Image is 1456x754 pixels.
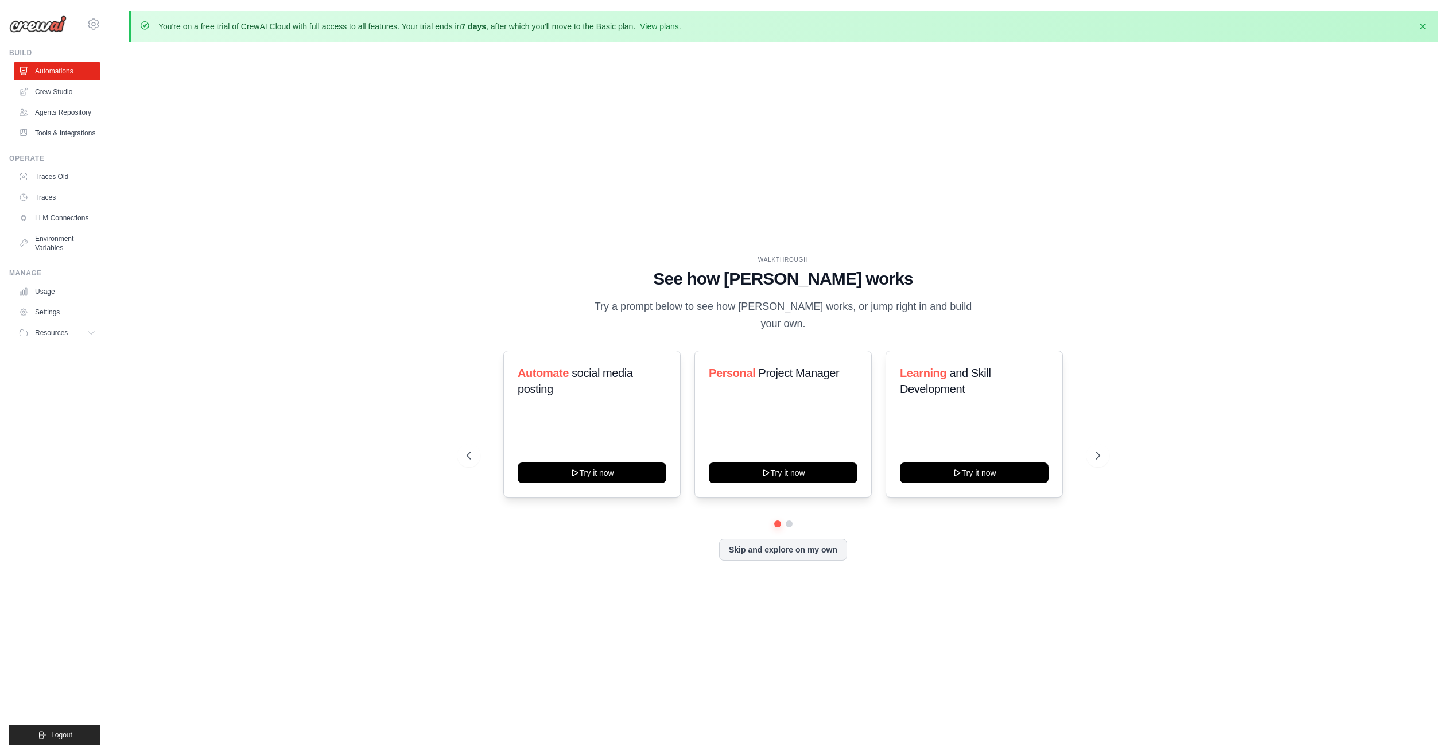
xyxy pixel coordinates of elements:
[14,103,100,122] a: Agents Repository
[461,22,486,31] strong: 7 days
[9,154,100,163] div: Operate
[900,367,991,395] span: and Skill Development
[9,725,100,745] button: Logout
[518,367,569,379] span: Automate
[467,269,1100,289] h1: See how [PERSON_NAME] works
[9,48,100,57] div: Build
[14,188,100,207] a: Traces
[14,230,100,257] a: Environment Variables
[14,324,100,342] button: Resources
[591,298,976,332] p: Try a prompt below to see how [PERSON_NAME] works, or jump right in and build your own.
[900,462,1049,483] button: Try it now
[467,255,1100,264] div: WALKTHROUGH
[640,22,678,31] a: View plans
[158,21,681,32] p: You're on a free trial of CrewAI Cloud with full access to all features. Your trial ends in , aft...
[14,62,100,80] a: Automations
[14,124,100,142] a: Tools & Integrations
[900,367,946,379] span: Learning
[518,462,666,483] button: Try it now
[1399,699,1456,754] iframe: Chat Widget
[14,83,100,101] a: Crew Studio
[9,15,67,33] img: Logo
[14,168,100,186] a: Traces Old
[758,367,839,379] span: Project Manager
[51,730,72,740] span: Logout
[9,269,100,278] div: Manage
[14,209,100,227] a: LLM Connections
[14,303,100,321] a: Settings
[709,367,755,379] span: Personal
[14,282,100,301] a: Usage
[709,462,857,483] button: Try it now
[518,367,633,395] span: social media posting
[35,328,68,337] span: Resources
[719,539,847,561] button: Skip and explore on my own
